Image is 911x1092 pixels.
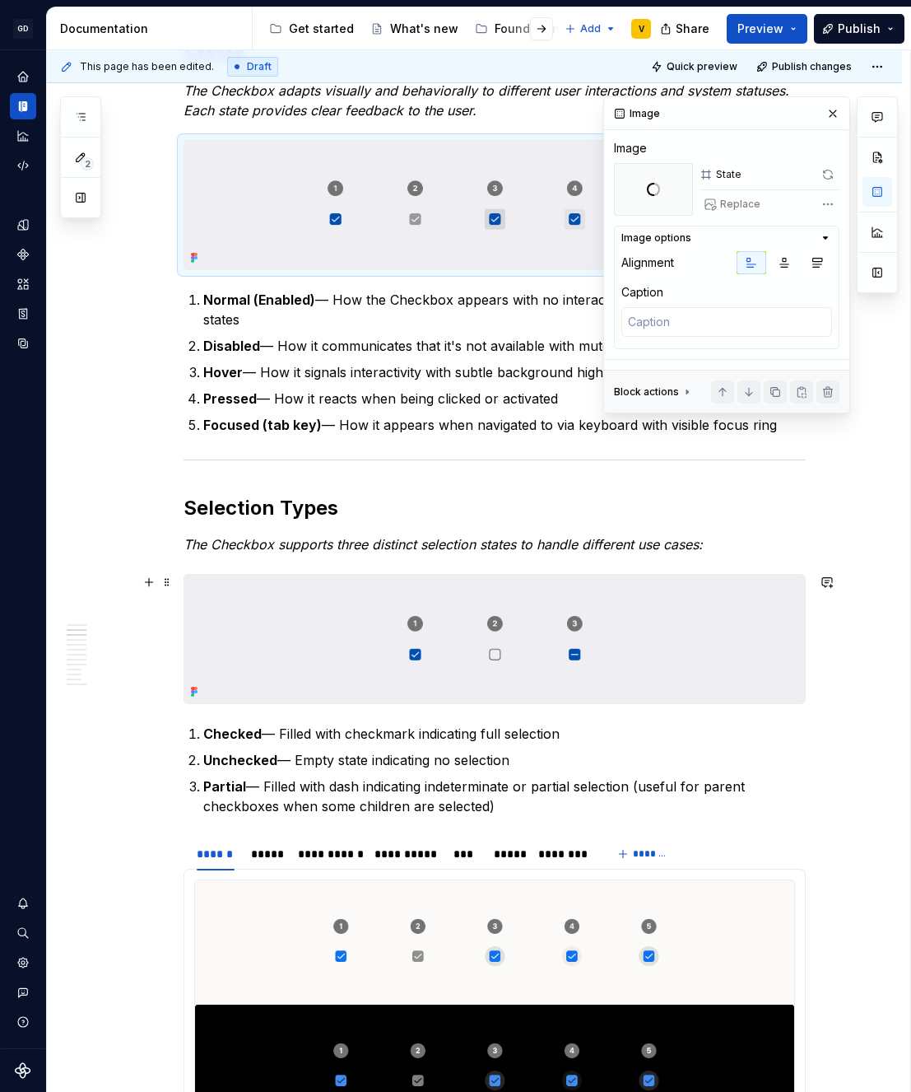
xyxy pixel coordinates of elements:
[263,12,556,45] div: Page tree
[639,22,644,35] div: V
[203,338,260,354] strong: Disabled
[772,60,852,73] span: Publish changes
[10,63,36,90] a: Home
[667,60,737,73] span: Quick preview
[10,301,36,327] a: Storybook stories
[203,292,315,308] strong: Normal (Enabled)
[60,21,245,37] div: Documentation
[10,212,36,238] a: Design tokens
[203,750,806,770] p: — Empty state indicating no selection
[676,21,709,37] span: Share
[15,1062,31,1079] svg: Supernova Logo
[838,21,881,37] span: Publish
[495,21,566,37] div: Foundations
[203,390,257,407] strong: Pressed
[10,241,36,268] a: Components
[203,417,322,433] strong: Focused (tab key)
[184,141,805,269] img: 625ff8c4-020e-468f-aa7b-1e1cee417ef2.png
[10,950,36,976] a: Settings
[80,60,214,73] span: This page has been edited.
[184,575,805,703] img: d7eecd65-52c9-4ca7-a478-56b5658f9230.png
[364,16,465,42] a: What's new
[203,752,277,768] strong: Unchecked
[203,777,806,816] p: — Filled with dash indicating indeterminate or partial selection (useful for parent checkboxes wh...
[263,16,360,42] a: Get started
[646,55,745,78] button: Quick preview
[203,778,246,795] strong: Partial
[737,21,783,37] span: Preview
[203,290,806,329] p: — How the Checkbox appears with no interaction in its various selection states
[247,60,272,73] span: Draft
[468,16,573,42] a: Foundations
[10,152,36,179] a: Code automation
[390,21,458,37] div: What's new
[10,890,36,917] button: Notifications
[10,920,36,946] button: Search ⌘K
[203,336,806,356] p: — How it communicates that it's not available with muted colors and no interaction
[203,724,806,744] p: — Filled with checkmark indicating full selection
[10,123,36,149] a: Analytics
[203,389,806,408] p: — How it reacts when being clicked or activated
[203,415,806,435] p: — How it appears when navigated to via keyboard with visible focus ring
[814,14,904,44] button: Publish
[560,17,621,40] button: Add
[652,14,720,44] button: Share
[289,21,354,37] div: Get started
[203,726,262,742] strong: Checked
[10,979,36,1006] button: Contact support
[10,271,36,297] a: Assets
[13,19,33,39] div: GD
[203,364,243,380] strong: Hover
[727,14,807,44] button: Preview
[184,495,806,521] h2: Selection Types
[3,11,43,46] button: GD
[580,22,601,35] span: Add
[184,536,703,553] em: The Checkbox supports three distinct selection states to handle different use cases:
[10,93,36,119] a: Documentation
[184,82,793,119] em: The Checkbox adapts visually and behaviorally to different user interactions and system statuses....
[10,330,36,357] a: Data sources
[203,362,806,382] p: — How it signals interactivity with subtle background highlight
[81,157,94,170] span: 2
[751,55,859,78] button: Publish changes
